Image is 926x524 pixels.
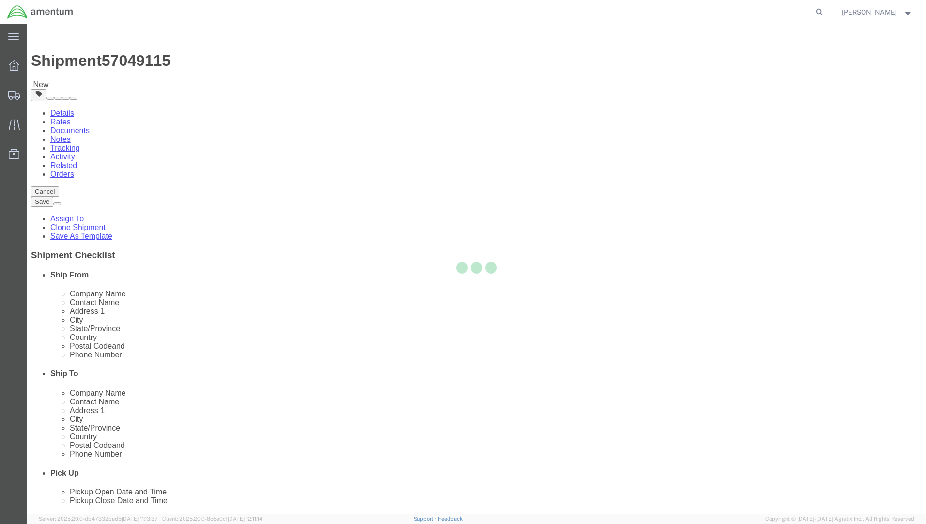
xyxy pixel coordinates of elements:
[39,516,158,522] span: Server: 2025.20.0-db47332bad5
[162,516,262,522] span: Client: 2025.20.0-8c6e0cf
[438,516,463,522] a: Feedback
[414,516,438,522] a: Support
[841,6,913,18] button: [PERSON_NAME]
[122,516,158,522] span: [DATE] 11:13:37
[7,5,74,19] img: logo
[842,7,897,17] span: Quincy Gann
[765,515,914,523] span: Copyright © [DATE]-[DATE] Agistix Inc., All Rights Reserved
[228,516,262,522] span: [DATE] 12:11:14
